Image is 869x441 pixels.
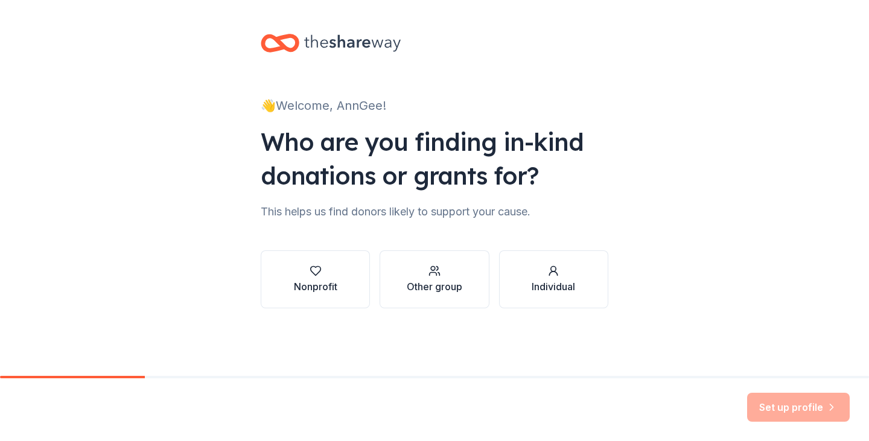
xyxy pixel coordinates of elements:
div: Nonprofit [294,279,337,294]
button: Other group [380,250,489,308]
div: 👋 Welcome, AnnGee! [261,96,608,115]
div: Other group [407,279,462,294]
div: Who are you finding in-kind donations or grants for? [261,125,608,192]
div: Individual [532,279,575,294]
button: Individual [499,250,608,308]
div: This helps us find donors likely to support your cause. [261,202,608,221]
button: Nonprofit [261,250,370,308]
